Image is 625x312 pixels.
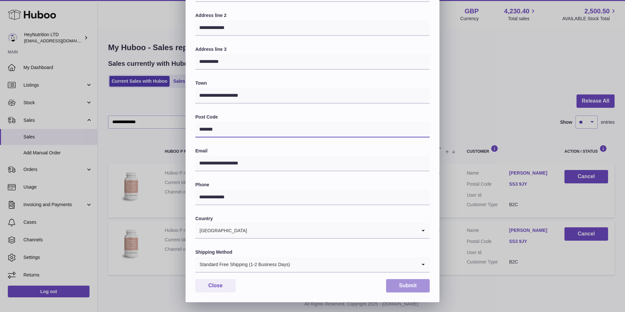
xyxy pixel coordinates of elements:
[195,249,430,255] label: Shipping Method
[195,114,430,120] label: Post Code
[195,257,430,273] div: Search for option
[195,216,430,222] label: Country
[386,279,430,292] button: Submit
[195,182,430,188] label: Phone
[290,257,417,272] input: Search for option
[195,257,290,272] span: Standard Free Shipping (1-2 Business Days)
[195,279,236,292] button: Close
[195,80,430,86] label: Town
[195,46,430,52] label: Address line 3
[247,223,417,238] input: Search for option
[195,12,430,19] label: Address line 2
[195,148,430,154] label: Email
[195,223,247,238] span: [GEOGRAPHIC_DATA]
[195,223,430,239] div: Search for option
